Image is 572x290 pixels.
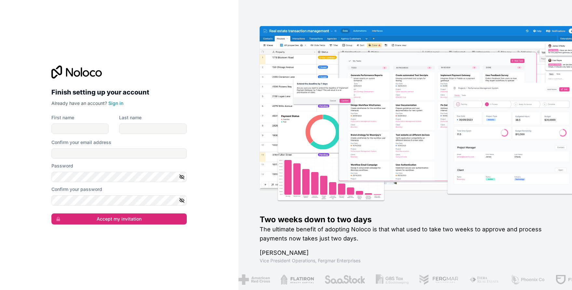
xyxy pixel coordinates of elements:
[51,123,109,134] input: given-name
[323,274,364,285] img: /assets/saastock-C6Zbiodz.png
[237,274,268,285] img: /assets/american-red-cross-BAupjrZR.png
[509,274,544,285] img: /assets/phoenix-BREaitsQ.png
[418,274,457,285] img: /assets/fergmar-CudnrXN5.png
[260,257,551,264] h1: Vice President Operations , Fergmar Enterprises
[260,214,551,225] h1: Two weeks down to two days
[51,100,107,106] span: Already have an account?
[51,172,187,182] input: Password
[260,225,551,243] h2: The ultimate benefit of adopting Noloco is that what used to take two weeks to approve and proces...
[119,114,142,121] label: Last name
[468,274,498,285] img: /assets/fiera-fwj2N5v4.png
[51,186,102,193] label: Confirm your password
[51,213,187,225] button: Accept my invitation
[108,100,123,106] a: Sign in
[279,274,313,285] img: /assets/flatiron-C8eUkumj.png
[51,148,187,159] input: Email address
[51,86,187,98] h2: Finish setting up your account
[51,195,187,206] input: Confirm password
[51,163,73,169] label: Password
[51,114,74,121] label: First name
[51,139,111,146] label: Confirm your email address
[119,123,187,134] input: family-name
[375,274,408,285] img: /assets/gbstax-C-GtDUiK.png
[260,248,551,257] h1: [PERSON_NAME]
